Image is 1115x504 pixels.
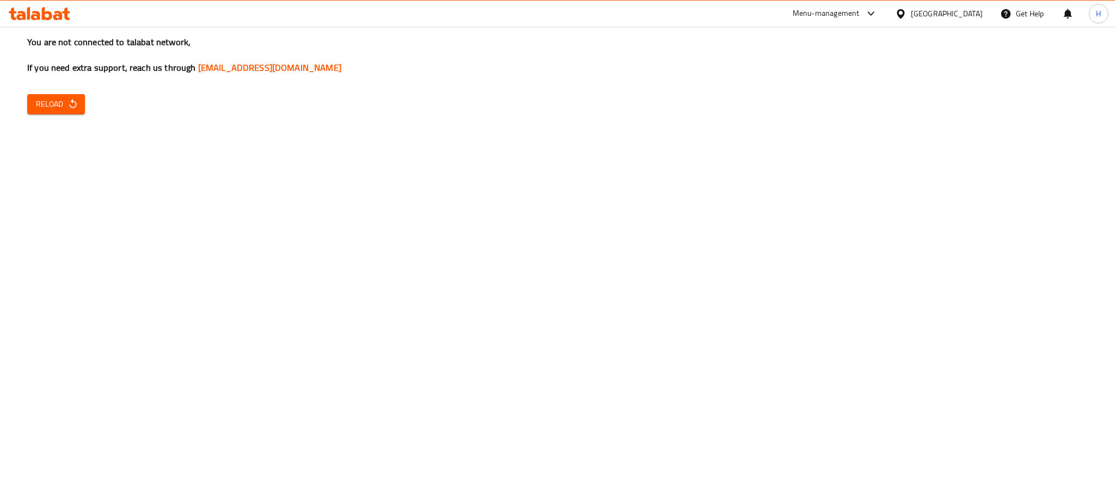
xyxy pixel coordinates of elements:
span: H [1096,8,1101,20]
a: [EMAIL_ADDRESS][DOMAIN_NAME] [198,59,341,76]
div: Menu-management [793,7,860,20]
button: Reload [27,94,85,114]
h3: You are not connected to talabat network, If you need extra support, reach us through [27,36,1088,74]
span: Reload [36,97,76,111]
div: [GEOGRAPHIC_DATA] [911,8,983,20]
